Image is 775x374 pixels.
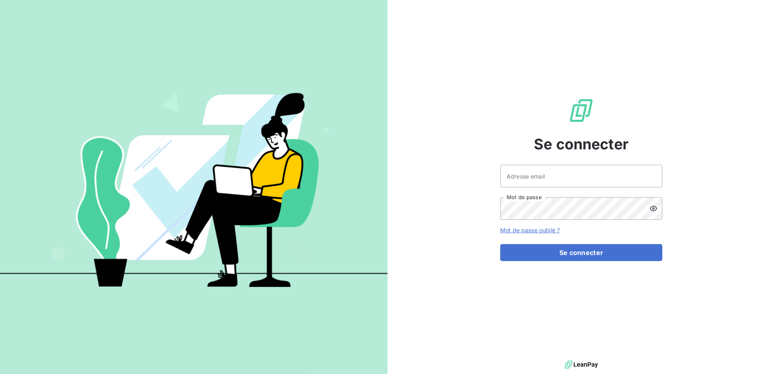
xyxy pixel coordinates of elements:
[500,244,662,261] button: Se connecter
[534,133,629,155] span: Se connecter
[500,165,662,187] input: placeholder
[500,227,560,234] a: Mot de passe oublié ?
[568,98,594,123] img: Logo LeanPay
[565,359,598,371] img: logo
